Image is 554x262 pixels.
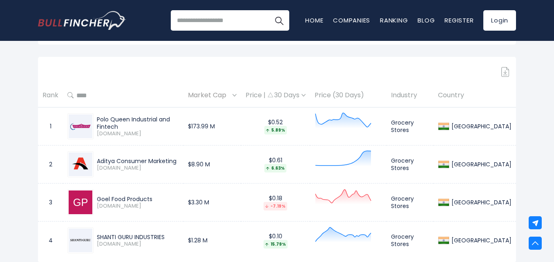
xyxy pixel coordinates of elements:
div: $0.10 [246,233,306,249]
div: 6.63% [264,164,286,172]
span: [DOMAIN_NAME] [97,165,179,172]
a: Go to homepage [38,11,126,30]
div: [GEOGRAPHIC_DATA] [449,237,512,244]
div: Aditya Consumer Marketing [97,157,179,165]
td: Grocery Stores [386,184,433,222]
td: $173.99 M [183,107,241,146]
th: Industry [386,83,433,107]
div: Goel Food Products [97,195,179,203]
th: Price (30 Days) [310,83,386,107]
th: Country [433,83,516,107]
div: 15.79% [264,240,288,249]
div: Price | 30 Days [246,91,306,100]
td: Grocery Stores [386,107,433,146]
img: ACML.BO.png [69,152,92,176]
td: 4 [38,222,63,260]
div: SHANTI GURU INDUSTRIES [97,233,179,241]
th: Rank [38,83,63,107]
div: 5.89% [264,126,287,134]
div: $0.52 [246,119,306,134]
img: PQIF.BO.png [69,114,92,138]
span: [DOMAIN_NAME] [97,241,179,248]
div: [GEOGRAPHIC_DATA] [449,123,512,130]
span: [DOMAIN_NAME] [97,203,179,210]
img: SHANTIGURU.BO.png [69,228,92,252]
td: Grocery Stores [386,146,433,184]
button: Search [269,10,289,31]
a: Register [445,16,474,25]
div: Polo Queen Industrial and Fintech [97,116,179,130]
span: Market Cap [188,89,230,102]
div: [GEOGRAPHIC_DATA] [449,161,512,168]
a: Home [305,16,323,25]
td: 1 [38,107,63,146]
div: $0.61 [246,157,306,172]
td: $1.28 M [183,222,241,260]
span: [DOMAIN_NAME] [97,130,179,137]
div: $0.18 [246,195,306,210]
a: Companies [333,16,370,25]
a: Blog [418,16,435,25]
td: 2 [38,146,63,184]
td: Grocery Stores [386,222,433,260]
td: 3 [38,184,63,222]
td: $8.90 M [183,146,241,184]
a: Ranking [380,16,408,25]
a: Login [483,10,516,31]
div: [GEOGRAPHIC_DATA] [449,199,512,206]
div: -7.19% [264,202,287,210]
td: $3.30 M [183,184,241,222]
img: Bullfincher logo [38,11,126,30]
